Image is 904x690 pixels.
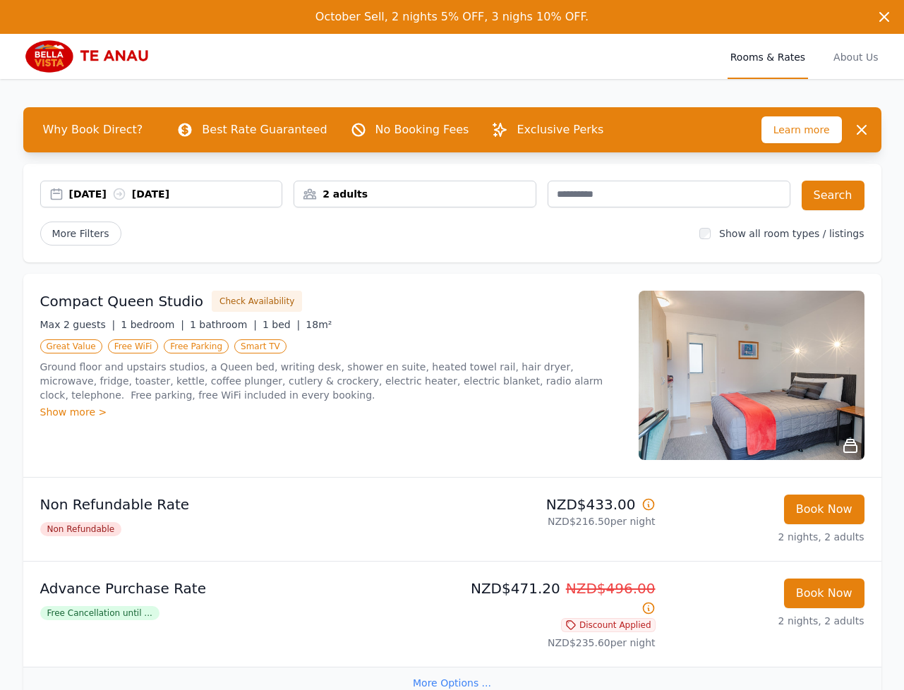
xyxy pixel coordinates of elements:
[458,636,656,650] p: NZD$235.60 per night
[458,514,656,528] p: NZD$216.50 per night
[40,579,447,598] p: Advance Purchase Rate
[458,579,656,618] p: NZD$471.20
[458,495,656,514] p: NZD$433.00
[108,339,159,353] span: Free WiFi
[40,360,622,402] p: Ground floor and upstairs studios, a Queen bed, writing desk, shower en suite, heated towel rail,...
[719,228,864,239] label: Show all room types / listings
[69,187,282,201] div: [DATE] [DATE]
[40,522,122,536] span: Non Refundable
[212,291,302,312] button: Check Availability
[23,40,159,73] img: Bella Vista Te Anau
[306,319,332,330] span: 18m²
[566,580,656,597] span: NZD$496.00
[728,34,808,79] a: Rooms & Rates
[294,187,536,201] div: 2 adults
[40,291,204,311] h3: Compact Queen Studio
[315,10,589,23] span: October Sell, 2 nights 5% OFF, 3 nighs 10% OFF.
[375,121,469,138] p: No Booking Fees
[190,319,257,330] span: 1 bathroom |
[40,405,622,419] div: Show more >
[40,339,102,353] span: Great Value
[121,319,184,330] span: 1 bedroom |
[40,319,116,330] span: Max 2 guests |
[517,121,603,138] p: Exclusive Perks
[831,34,881,79] a: About Us
[40,606,159,620] span: Free Cancellation until ...
[561,618,656,632] span: Discount Applied
[667,614,864,628] p: 2 nights, 2 adults
[32,116,155,144] span: Why Book Direct?
[802,181,864,210] button: Search
[164,339,229,353] span: Free Parking
[40,495,447,514] p: Non Refundable Rate
[263,319,300,330] span: 1 bed |
[234,339,287,353] span: Smart TV
[761,116,842,143] span: Learn more
[784,579,864,608] button: Book Now
[202,121,327,138] p: Best Rate Guaranteed
[667,530,864,544] p: 2 nights, 2 adults
[40,222,121,246] span: More Filters
[784,495,864,524] button: Book Now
